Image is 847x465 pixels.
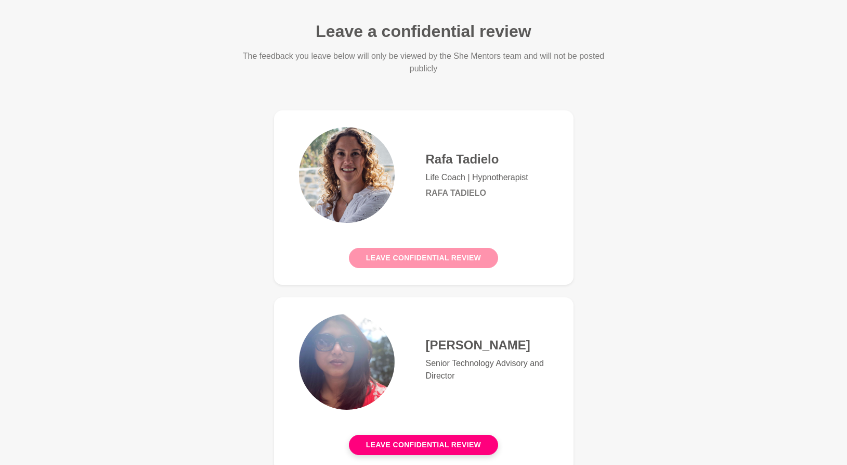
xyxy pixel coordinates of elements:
h4: Rafa Tadielo [426,152,549,167]
button: Leave confidential review [349,435,498,455]
p: Life Coach | Hypnotherapist [426,171,549,184]
a: Rafa TadieloLife Coach | HypnotherapistRafa TadieloLeave confidential review [274,110,574,285]
p: Senior Technology Advisory and Director [426,357,549,382]
button: Leave confidential review [349,248,498,268]
h4: [PERSON_NAME] [426,337,549,353]
p: The feedback you leave below will only be viewed by the She Mentors team and will not be posted p... [241,50,607,75]
h1: Leave a confidential review [316,21,531,42]
h6: Rafa Tadielo [426,188,549,198]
